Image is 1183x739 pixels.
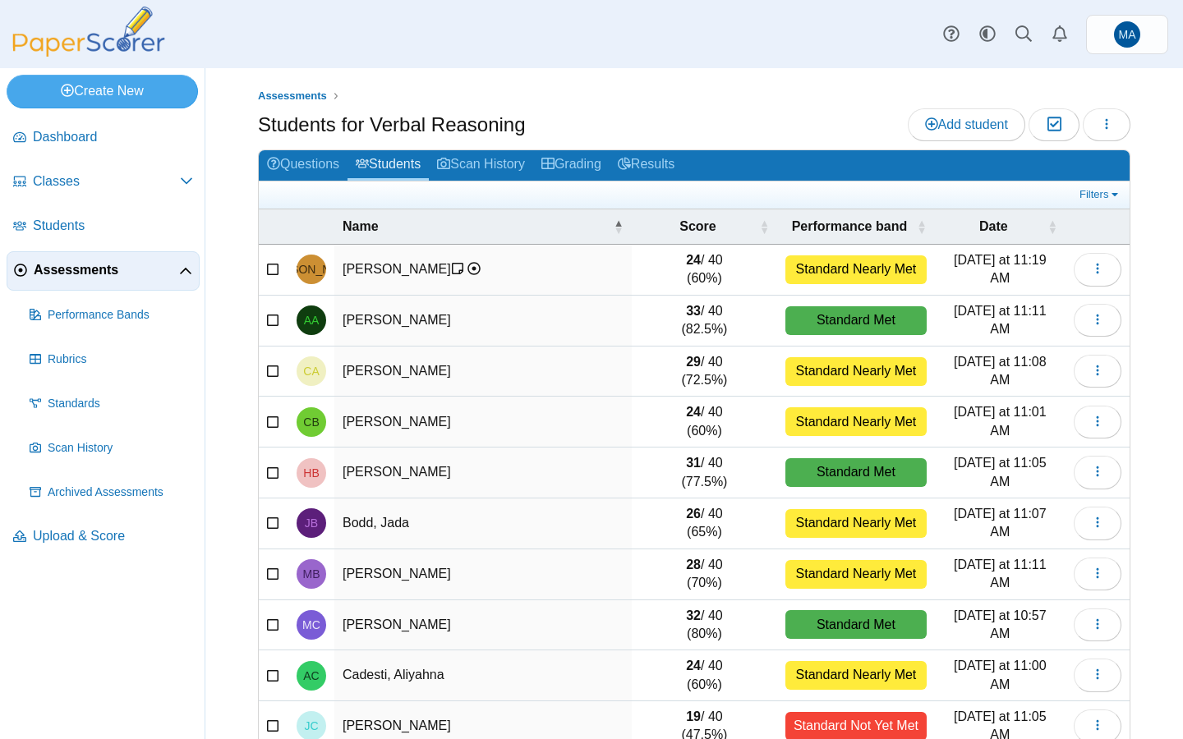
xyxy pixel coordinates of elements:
[303,670,319,682] span: Aliyahna Cadesti
[917,218,927,235] span: Performance band : Activate to sort
[1075,186,1125,203] a: Filters
[348,150,429,181] a: Students
[7,207,200,246] a: Students
[925,117,1008,131] span: Add student
[48,440,193,457] span: Scan History
[48,396,193,412] span: Standards
[259,150,348,181] a: Questions
[23,473,200,512] a: Archived Assessments
[908,108,1025,141] a: Add student
[943,218,1044,236] span: Date
[334,600,632,651] td: [PERSON_NAME]
[258,111,526,139] h1: Students for Verbal Reasoning
[7,251,200,291] a: Assessments
[954,253,1047,285] time: Oct 4, 2025 at 11:19 AM
[334,650,632,701] td: Cadesti, Aliyahna
[686,253,701,267] b: 24
[7,7,171,57] img: PaperScorer
[632,600,777,651] td: / 40 (80%)
[23,384,200,424] a: Standards
[48,351,193,368] span: Rubrics
[954,659,1047,691] time: Oct 4, 2025 at 11:00 AM
[48,307,193,324] span: Performance Bands
[7,75,198,108] a: Create New
[334,296,632,347] td: [PERSON_NAME]
[759,218,769,235] span: Score : Activate to sort
[686,558,701,571] b: 28
[303,416,319,428] span: Clarisse Bacosa
[1119,29,1136,40] span: Marymount Admissions
[785,255,926,284] div: Standard Nearly Met
[632,549,777,600] td: / 40 (70%)
[533,150,610,181] a: Grading
[954,456,1047,488] time: Oct 4, 2025 at 11:05 AM
[48,484,193,501] span: Archived Assessments
[254,86,331,107] a: Assessments
[686,507,701,521] b: 26
[258,90,327,102] span: Assessments
[429,150,533,181] a: Scan History
[785,218,913,236] span: Performance band
[23,429,200,468] a: Scan History
[632,245,777,296] td: / 40 (60%)
[954,304,1047,336] time: Oct 4, 2025 at 11:11 AM
[686,608,701,622] b: 32
[785,407,926,436] div: Standard Nearly Met
[33,172,180,190] span: Classes
[302,619,320,631] span: Maryann Cacace
[686,709,701,723] b: 19
[954,405,1047,437] time: Oct 4, 2025 at 11:01 AM
[334,245,632,296] td: [PERSON_NAME]
[954,507,1047,539] time: Oct 4, 2025 at 11:07 AM
[305,517,318,529] span: Jada Bodd
[954,608,1047,640] time: Oct 4, 2025 at 10:57 AM
[33,217,193,235] span: Students
[785,509,926,538] div: Standard Nearly Met
[33,128,193,146] span: Dashboard
[343,218,610,236] span: Name
[686,456,701,470] b: 31
[334,448,632,498] td: [PERSON_NAME]
[334,549,632,600] td: [PERSON_NAME]
[7,118,200,158] a: Dashboard
[686,659,701,672] b: 24
[614,218,624,235] span: Name : Activate to invert sorting
[334,498,632,549] td: Bodd, Jada
[303,365,319,377] span: Caroline Allen
[785,610,926,639] div: Standard Met
[304,720,318,732] span: Josephine Capella
[640,218,756,236] span: Score
[632,448,777,498] td: / 40 (77.5%)
[632,650,777,701] td: / 40 (60%)
[686,405,701,419] b: 24
[954,558,1047,590] time: Oct 4, 2025 at 11:11 AM
[954,355,1047,387] time: Oct 4, 2025 at 11:08 AM
[686,355,701,369] b: 29
[7,45,171,59] a: PaperScorer
[686,304,701,318] b: 33
[7,517,200,557] a: Upload & Score
[1042,16,1078,53] a: Alerts
[264,264,358,275] span: Jocelyn Alejandrez
[1047,218,1057,235] span: Date : Activate to sort
[334,347,632,397] td: [PERSON_NAME]
[1086,15,1168,54] a: Marymount Admissions
[23,340,200,379] a: Rubrics
[632,397,777,448] td: / 40 (60%)
[632,347,777,397] td: / 40 (72.5%)
[785,661,926,690] div: Standard Nearly Met
[303,568,320,580] span: Mia Braniff
[23,296,200,335] a: Performance Bands
[785,560,926,589] div: Standard Nearly Met
[304,314,320,326] span: Adriana Allen
[785,458,926,487] div: Standard Met
[7,163,200,202] a: Classes
[610,150,683,181] a: Results
[303,467,319,479] span: Hannah Beekman
[785,306,926,335] div: Standard Met
[1114,21,1140,48] span: Marymount Admissions
[34,261,179,279] span: Assessments
[785,357,926,386] div: Standard Nearly Met
[33,527,193,545] span: Upload & Score
[632,296,777,347] td: / 40 (82.5%)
